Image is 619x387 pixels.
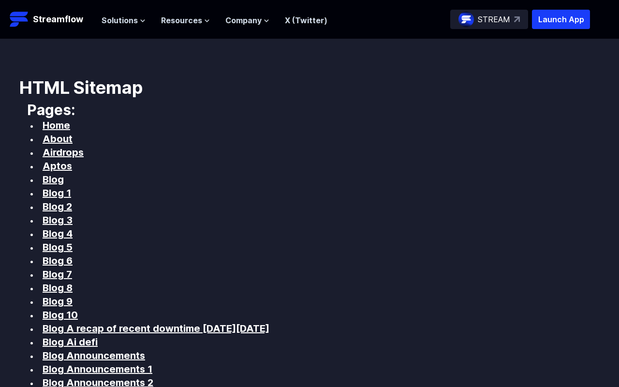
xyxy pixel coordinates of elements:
span: Resources [161,15,202,26]
p: Streamflow [33,13,83,26]
a: Blog Announcements [39,350,145,361]
a: Blog 1 [39,187,71,199]
img: top-right-arrow.svg [514,16,520,22]
button: Company [225,15,269,26]
a: Blog Ai defi [39,336,98,348]
a: Blog 4 [39,228,73,239]
a: Home [39,119,70,131]
span: Solutions [102,15,138,26]
a: About [39,133,73,145]
button: Solutions [102,15,146,26]
img: streamflow-logo-circle.png [458,12,474,27]
a: Blog Announcements 1 [39,363,152,375]
a: Blog 5 [39,241,73,253]
a: Blog 2 [39,201,72,212]
a: Blog 9 [39,296,73,307]
button: Resources [161,15,210,26]
a: Blog 10 [39,309,78,321]
a: X (Twitter) [285,15,327,25]
a: Blog 3 [39,214,73,226]
a: Aptos [39,160,72,172]
a: Blog 8 [39,282,73,294]
button: Launch App [532,10,590,29]
img: Streamflow Logo [10,10,29,29]
p: STREAM [478,14,510,25]
a: Streamflow [10,10,92,29]
a: Blog 6 [39,255,73,267]
span: Company [225,15,262,26]
a: Airdrops [39,147,84,158]
a: STREAM [450,10,528,29]
a: Blog [39,174,64,185]
a: Blog 7 [39,268,72,280]
a: Blog A recap of recent downtime [DATE][DATE] [39,323,269,334]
